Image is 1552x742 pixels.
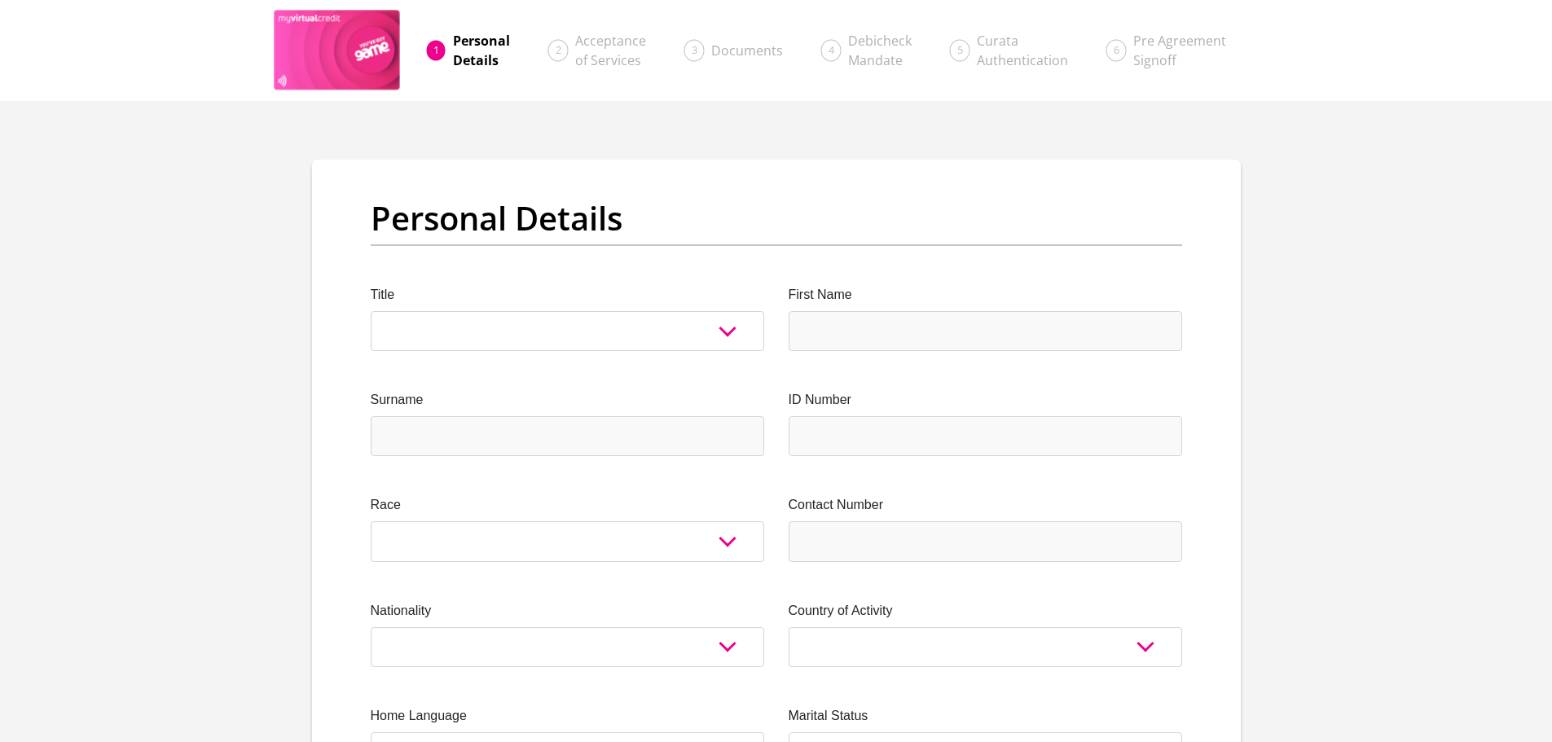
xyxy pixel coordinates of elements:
label: Country of Activity [789,601,1182,621]
label: Surname [371,390,764,410]
span: Documents [711,42,783,59]
label: Race [371,495,764,515]
span: Acceptance of Services [575,32,646,69]
a: CurataAuthentication [964,24,1081,77]
label: Marital Status [789,706,1182,726]
a: Acceptanceof Services [562,24,659,77]
input: ID Number [789,416,1182,456]
label: First Name [789,285,1182,305]
label: Contact Number [789,495,1182,515]
input: First Name [789,311,1182,351]
h2: Personal Details [371,199,1182,238]
a: Pre AgreementSignoff [1120,24,1239,77]
a: PersonalDetails [440,24,523,77]
label: Title [371,285,764,305]
span: Pre Agreement Signoff [1133,32,1226,69]
label: Home Language [371,706,764,726]
span: Personal Details [453,32,510,69]
a: DebicheckMandate [835,24,925,77]
img: game logo [274,10,402,91]
label: Nationality [371,601,764,621]
input: Contact Number [789,521,1182,561]
label: ID Number [789,390,1182,410]
span: Curata Authentication [977,32,1068,69]
span: Debicheck Mandate [848,32,912,69]
a: Documents [698,34,796,67]
input: Surname [371,416,764,456]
